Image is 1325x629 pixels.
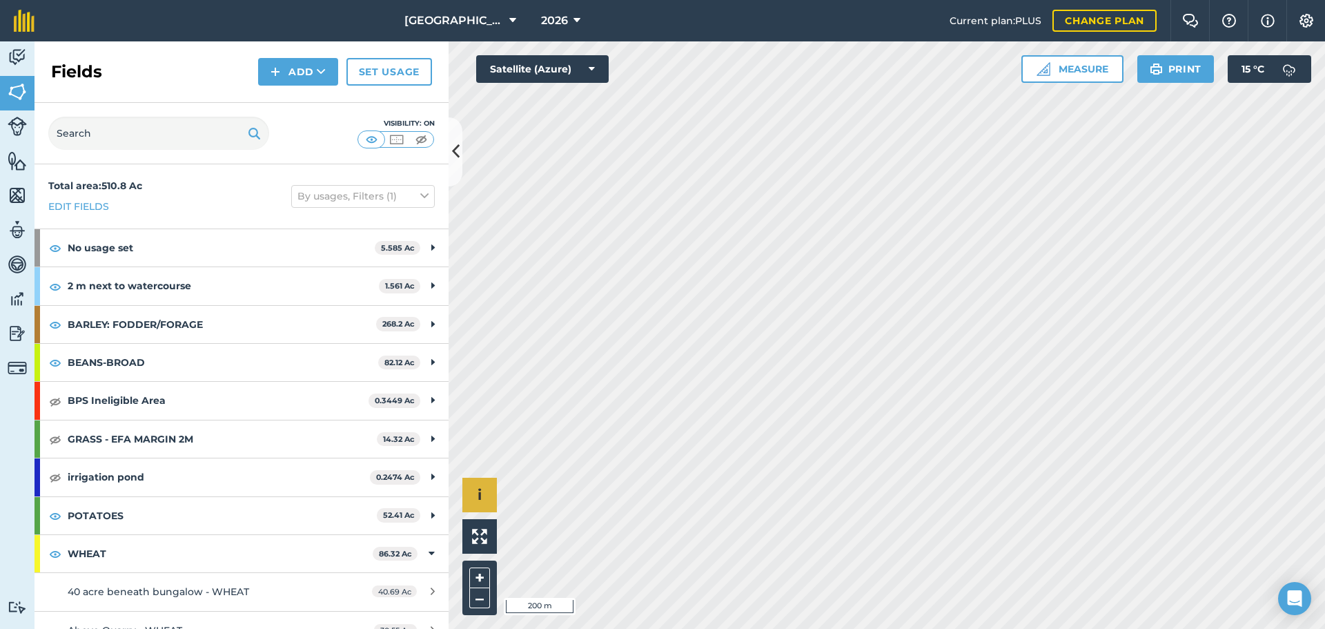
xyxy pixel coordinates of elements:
[381,243,415,253] strong: 5.585 Ac
[1150,61,1163,77] img: svg+xml;base64,PHN2ZyB4bWxucz0iaHR0cDovL3d3dy53My5vcmcvMjAwMC9zdmciIHdpZHRoPSIxOSIgaGVpZ2h0PSIyNC...
[476,55,609,83] button: Satellite (Azure)
[35,458,449,496] div: irrigation pond0.2474 Ac
[1241,55,1264,83] span: 15 ° C
[68,344,378,381] strong: BEANS-BROAD
[541,12,568,29] span: 2026
[49,545,61,562] img: svg+xml;base64,PHN2ZyB4bWxucz0iaHR0cDovL3d3dy53My5vcmcvMjAwMC9zdmciIHdpZHRoPSIxOCIgaGVpZ2h0PSIyNC...
[384,358,415,367] strong: 82.12 Ac
[68,458,370,496] strong: irrigation pond
[383,510,415,520] strong: 52.41 Ac
[372,586,417,597] span: 40.69 Ac
[472,529,487,544] img: Four arrows, one pointing top left, one top right, one bottom right and the last bottom left
[478,486,482,503] span: i
[950,13,1041,28] span: Current plan : PLUS
[469,568,490,588] button: +
[383,434,415,444] strong: 14.32 Ac
[51,61,102,83] h2: Fields
[48,180,142,192] strong: Total area : 510.8 Ac
[388,133,405,146] img: svg+xml;base64,PHN2ZyB4bWxucz0iaHR0cDovL3d3dy53My5vcmcvMjAwMC9zdmciIHdpZHRoPSI1MCIgaGVpZ2h0PSI0MC...
[1228,55,1311,83] button: 15 °C
[258,58,338,86] button: Add
[1182,14,1199,28] img: Two speech bubbles overlapping with the left bubble in the forefront
[68,535,373,572] strong: WHEAT
[35,344,449,381] div: BEANS-BROAD82.12 Ac
[469,588,490,608] button: –
[35,306,449,343] div: BARLEY: FODDER/FORAGE268.2 Ac
[8,117,27,136] img: svg+xml;base64,PD94bWwgdmVyc2lvbj0iMS4wIiBlbmNvZGluZz0idXRmLTgiPz4KPCEtLSBHZW5lcmF0b3I6IEFkb2JlIE...
[8,254,27,275] img: svg+xml;base64,PD94bWwgdmVyc2lvbj0iMS4wIiBlbmNvZGluZz0idXRmLTgiPz4KPCEtLSBHZW5lcmF0b3I6IEFkb2JlIE...
[35,535,449,572] div: WHEAT86.32 Ac
[1052,10,1157,32] a: Change plan
[1275,55,1303,83] img: svg+xml;base64,PD94bWwgdmVyc2lvbj0iMS4wIiBlbmNvZGluZz0idXRmLTgiPz4KPCEtLSBHZW5lcmF0b3I6IEFkb2JlIE...
[8,81,27,102] img: svg+xml;base64,PHN2ZyB4bWxucz0iaHR0cDovL3d3dy53My5vcmcvMjAwMC9zdmciIHdpZHRoPSI1NiIgaGVpZ2h0PSI2MC...
[357,118,435,129] div: Visibility: On
[376,472,415,482] strong: 0.2474 Ac
[375,396,415,405] strong: 0.3449 Ac
[49,278,61,295] img: svg+xml;base64,PHN2ZyB4bWxucz0iaHR0cDovL3d3dy53My5vcmcvMjAwMC9zdmciIHdpZHRoPSIxOCIgaGVpZ2h0PSIyNC...
[1137,55,1215,83] button: Print
[68,382,369,419] strong: BPS Ineligible Area
[1037,62,1050,76] img: Ruler icon
[462,478,497,512] button: i
[1298,14,1315,28] img: A cog icon
[49,469,61,485] img: svg+xml;base64,PHN2ZyB4bWxucz0iaHR0cDovL3d3dy53My5vcmcvMjAwMC9zdmciIHdpZHRoPSIxOCIgaGVpZ2h0PSIyNC...
[8,601,27,614] img: svg+xml;base64,PD94bWwgdmVyc2lvbj0iMS4wIiBlbmNvZGluZz0idXRmLTgiPz4KPCEtLSBHZW5lcmF0b3I6IEFkb2JlIE...
[8,47,27,68] img: svg+xml;base64,PD94bWwgdmVyc2lvbj0iMS4wIiBlbmNvZGluZz0idXRmLTgiPz4KPCEtLSBHZW5lcmF0b3I6IEFkb2JlIE...
[49,354,61,371] img: svg+xml;base64,PHN2ZyB4bWxucz0iaHR0cDovL3d3dy53My5vcmcvMjAwMC9zdmciIHdpZHRoPSIxOCIgaGVpZ2h0PSIyNC...
[35,573,449,610] a: 40 acre beneath bungalow - WHEAT40.69 Ac
[1261,12,1275,29] img: svg+xml;base64,PHN2ZyB4bWxucz0iaHR0cDovL3d3dy53My5vcmcvMjAwMC9zdmciIHdpZHRoPSIxNyIgaGVpZ2h0PSIxNy...
[1021,55,1123,83] button: Measure
[404,12,504,29] span: [GEOGRAPHIC_DATA]
[49,431,61,447] img: svg+xml;base64,PHN2ZyB4bWxucz0iaHR0cDovL3d3dy53My5vcmcvMjAwMC9zdmciIHdpZHRoPSIxOCIgaGVpZ2h0PSIyNC...
[248,125,261,142] img: svg+xml;base64,PHN2ZyB4bWxucz0iaHR0cDovL3d3dy53My5vcmcvMjAwMC9zdmciIHdpZHRoPSIxOSIgaGVpZ2h0PSIyNC...
[291,185,435,207] button: By usages, Filters (1)
[68,229,375,267] strong: No usage set
[1221,14,1237,28] img: A question mark icon
[8,358,27,378] img: svg+xml;base64,PD94bWwgdmVyc2lvbj0iMS4wIiBlbmNvZGluZz0idXRmLTgiPz4KPCEtLSBHZW5lcmF0b3I6IEFkb2JlIE...
[68,586,249,598] span: 40 acre beneath bungalow - WHEAT
[48,199,109,214] a: Edit fields
[8,289,27,309] img: svg+xml;base64,PD94bWwgdmVyc2lvbj0iMS4wIiBlbmNvZGluZz0idXRmLTgiPz4KPCEtLSBHZW5lcmF0b3I6IEFkb2JlIE...
[48,117,269,150] input: Search
[35,497,449,534] div: POTATOES52.41 Ac
[1278,582,1311,615] div: Open Intercom Messenger
[35,382,449,419] div: BPS Ineligible Area0.3449 Ac
[363,133,380,146] img: svg+xml;base64,PHN2ZyB4bWxucz0iaHR0cDovL3d3dy53My5vcmcvMjAwMC9zdmciIHdpZHRoPSI1MCIgaGVpZ2h0PSI0MC...
[382,319,415,329] strong: 268.2 Ac
[49,393,61,409] img: svg+xml;base64,PHN2ZyB4bWxucz0iaHR0cDovL3d3dy53My5vcmcvMjAwMC9zdmciIHdpZHRoPSIxOCIgaGVpZ2h0PSIyNC...
[8,323,27,344] img: svg+xml;base64,PD94bWwgdmVyc2lvbj0iMS4wIiBlbmNvZGluZz0idXRmLTgiPz4KPCEtLSBHZW5lcmF0b3I6IEFkb2JlIE...
[385,281,415,291] strong: 1.561 Ac
[68,497,377,534] strong: POTATOES
[379,549,412,559] strong: 86.32 Ac
[49,240,61,256] img: svg+xml;base64,PHN2ZyB4bWxucz0iaHR0cDovL3d3dy53My5vcmcvMjAwMC9zdmciIHdpZHRoPSIxOCIgaGVpZ2h0PSIyNC...
[68,420,377,458] strong: GRASS - EFA MARGIN 2M
[14,10,35,32] img: fieldmargin Logo
[271,64,280,80] img: svg+xml;base64,PHN2ZyB4bWxucz0iaHR0cDovL3d3dy53My5vcmcvMjAwMC9zdmciIHdpZHRoPSIxNCIgaGVpZ2h0PSIyNC...
[49,316,61,333] img: svg+xml;base64,PHN2ZyB4bWxucz0iaHR0cDovL3d3dy53My5vcmcvMjAwMC9zdmciIHdpZHRoPSIxOCIgaGVpZ2h0PSIyNC...
[8,185,27,206] img: svg+xml;base64,PHN2ZyB4bWxucz0iaHR0cDovL3d3dy53My5vcmcvMjAwMC9zdmciIHdpZHRoPSI1NiIgaGVpZ2h0PSI2MC...
[8,220,27,240] img: svg+xml;base64,PD94bWwgdmVyc2lvbj0iMS4wIiBlbmNvZGluZz0idXRmLTgiPz4KPCEtLSBHZW5lcmF0b3I6IEFkb2JlIE...
[413,133,430,146] img: svg+xml;base64,PHN2ZyB4bWxucz0iaHR0cDovL3d3dy53My5vcmcvMjAwMC9zdmciIHdpZHRoPSI1MCIgaGVpZ2h0PSI0MC...
[8,151,27,171] img: svg+xml;base64,PHN2ZyB4bWxucz0iaHR0cDovL3d3dy53My5vcmcvMjAwMC9zdmciIHdpZHRoPSI1NiIgaGVpZ2h0PSI2MC...
[49,507,61,524] img: svg+xml;base64,PHN2ZyB4bWxucz0iaHR0cDovL3d3dy53My5vcmcvMjAwMC9zdmciIHdpZHRoPSIxOCIgaGVpZ2h0PSIyNC...
[35,229,449,267] div: No usage set5.585 Ac
[68,306,376,343] strong: BARLEY: FODDER/FORAGE
[346,58,432,86] a: Set usage
[35,420,449,458] div: GRASS - EFA MARGIN 2M14.32 Ac
[35,267,449,304] div: 2 m next to watercourse1.561 Ac
[68,267,379,304] strong: 2 m next to watercourse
